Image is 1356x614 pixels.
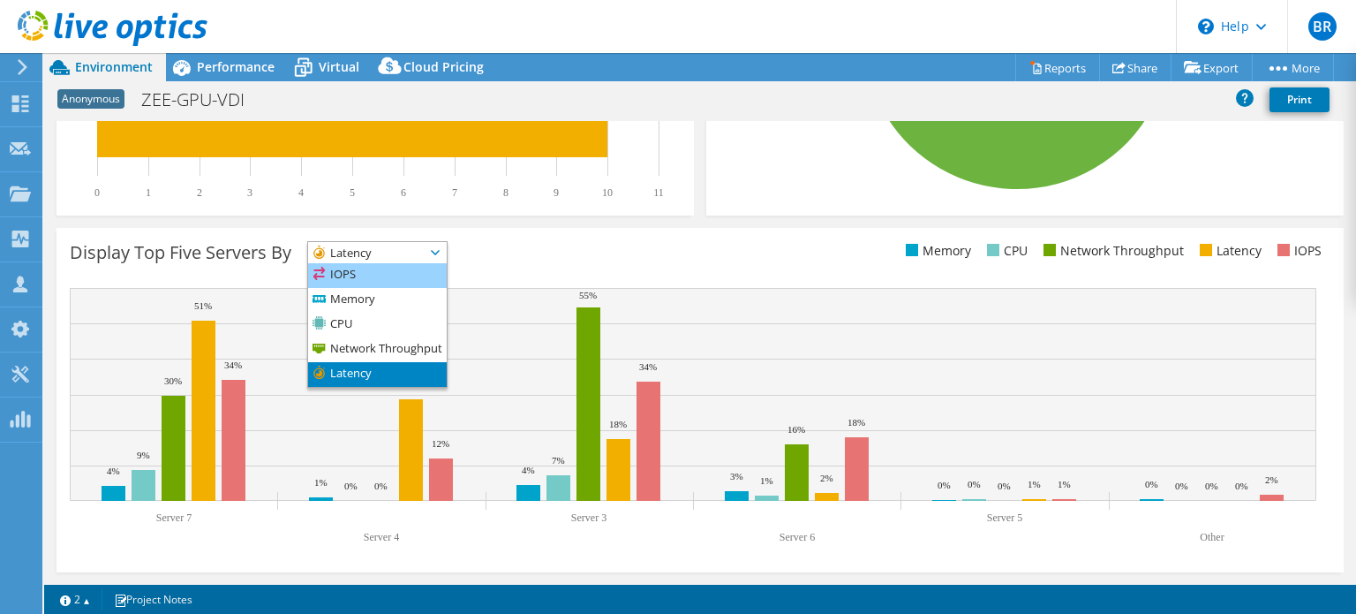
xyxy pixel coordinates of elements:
li: IOPS [308,263,447,288]
li: Memory [901,241,971,261]
text: 16% [787,424,805,435]
a: More [1252,54,1334,81]
a: Export [1171,54,1253,81]
text: 1% [1028,479,1041,489]
a: 2 [48,588,102,610]
text: 3% [730,471,743,481]
text: Server 5 [987,512,1022,524]
li: Latency [308,362,447,387]
span: Anonymous [57,89,124,109]
text: 18% [609,419,627,429]
span: Performance [197,58,275,75]
li: CPU [983,241,1028,261]
text: 9% [137,450,150,460]
li: Latency [1195,241,1262,261]
li: Network Throughput [1039,241,1184,261]
text: 6 [401,186,406,199]
text: 0% [938,480,951,490]
span: BR [1308,12,1337,41]
text: 51% [194,300,212,311]
text: 0% [1175,481,1188,491]
text: 12% [432,438,449,449]
text: 0% [344,481,358,491]
text: 2% [820,473,833,483]
a: Print [1269,87,1330,112]
text: 18% [847,417,865,428]
a: Project Notes [102,588,205,610]
text: 0 [94,186,100,199]
span: Environment [75,58,153,75]
span: Virtual [319,58,359,75]
text: 5 [350,186,355,199]
text: 4% [522,465,535,475]
text: 0% [998,481,1011,491]
a: Reports [1015,54,1100,81]
text: 2% [1265,474,1278,485]
h1: ZEE-GPU-VDI [133,90,272,110]
text: 1% [314,477,328,488]
li: Network Throughput [308,337,447,362]
a: Share [1099,54,1171,81]
text: 0% [1145,479,1158,489]
li: Memory [308,288,447,313]
text: 8 [503,186,508,199]
text: 7 [452,186,457,199]
text: 11 [653,186,664,199]
text: 1% [760,475,773,486]
span: Cloud Pricing [403,58,484,75]
text: Server 3 [571,512,606,524]
text: 9 [554,186,559,199]
text: 0% [968,479,981,489]
text: 34% [224,360,242,370]
text: Server 7 [156,512,192,524]
text: Server 6 [780,531,815,543]
text: 7% [552,455,565,466]
text: 0% [1235,481,1248,491]
svg: \n [1198,19,1214,34]
li: CPU [308,313,447,337]
li: IOPS [1273,241,1322,261]
text: 4% [107,466,120,476]
text: 55% [579,290,597,300]
text: 30% [164,375,182,386]
text: 0% [1205,481,1218,491]
span: Latency [308,242,425,263]
text: 10 [602,186,613,199]
text: 4 [298,186,304,199]
text: Other [1200,531,1224,543]
text: 3 [247,186,252,199]
text: Server 4 [364,531,399,543]
text: 1 [146,186,151,199]
text: 0% [374,481,388,491]
text: 1% [1058,479,1071,489]
text: 34% [639,361,657,372]
text: 2 [197,186,202,199]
